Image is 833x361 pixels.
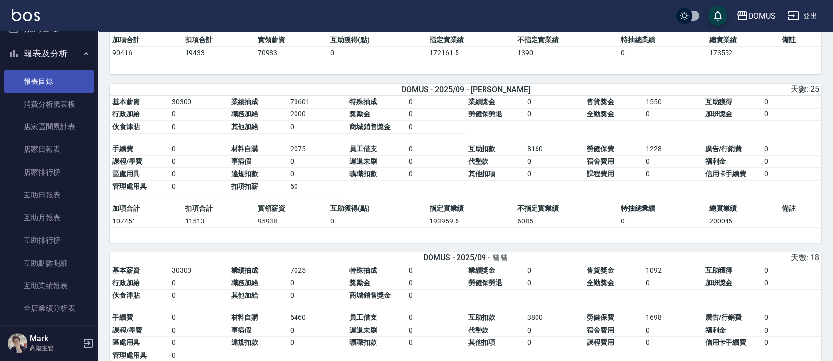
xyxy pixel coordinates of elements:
td: 0 [525,324,584,337]
span: 信用卡手續費 [705,338,747,346]
td: 107451 [110,215,183,228]
td: 0 [406,324,466,337]
td: 6085 [515,215,618,228]
td: 0 [169,289,229,302]
td: 0 [169,155,229,168]
td: 0 [644,277,703,290]
span: 全勤獎金 [587,279,614,287]
td: 90416 [110,46,183,59]
td: 0 [762,96,821,109]
td: 0 [406,289,466,302]
td: 173552 [707,46,779,59]
td: 加項合計 [110,202,183,215]
td: 0 [406,121,466,134]
span: 售貨獎金 [587,98,614,106]
span: 勞健保費 [587,145,614,153]
span: 互助扣款 [468,145,496,153]
span: 曠職扣款 [349,170,377,178]
span: 伙食津貼 [112,123,140,131]
button: 登出 [783,7,821,25]
td: 指定實業績 [427,202,515,215]
span: 售貨獎金 [587,266,614,274]
td: 1228 [644,143,703,156]
span: 互助獲得 [705,98,733,106]
span: 全勤獎金 [587,110,614,118]
td: 30300 [169,264,229,277]
a: 每日業績分析表 [4,320,94,342]
span: 區處用具 [112,338,140,346]
span: 特殊抽成 [349,266,377,274]
span: 課程/學費 [112,157,142,165]
td: 0 [762,155,821,168]
td: 0 [328,215,427,228]
span: 業績獎金 [468,98,496,106]
span: 業績獎金 [468,266,496,274]
td: 0 [644,155,703,168]
span: 獎勵金 [349,110,370,118]
a: 互助日報表 [4,184,94,206]
img: Logo [12,9,40,21]
span: 其他加給 [231,123,259,131]
td: 0 [406,336,466,349]
span: 課程/學費 [112,326,142,334]
td: 19433 [183,46,255,59]
a: 店家日報表 [4,138,94,161]
p: 高階主管 [30,344,80,353]
td: 70983 [255,46,328,59]
span: 事病假 [231,326,252,334]
td: 172161.5 [427,46,515,59]
a: 互助點數明細 [4,252,94,275]
span: 區處用具 [112,170,140,178]
span: 材料自購 [231,145,259,153]
span: 代墊款 [468,326,489,334]
td: 0 [406,311,466,324]
td: 0 [644,108,703,121]
img: Person [8,333,27,353]
span: 管理處用具 [112,182,147,190]
td: 2000 [288,108,347,121]
span: 職務加給 [231,279,259,287]
td: 0 [169,121,229,134]
span: 其他扣項 [468,338,496,346]
td: 加項合計 [110,34,183,47]
td: 0 [288,155,347,168]
div: 天數: 18 [586,253,819,263]
td: 0 [328,46,427,59]
a: 全店業績分析表 [4,297,94,320]
td: 0 [169,277,229,290]
span: 福利金 [705,326,726,334]
td: 0 [525,168,584,181]
td: 特抽總業績 [618,34,706,47]
span: 員工借支 [349,313,377,321]
td: 0 [525,155,584,168]
td: 0 [288,277,347,290]
td: 30300 [169,96,229,109]
td: 0 [618,46,706,59]
td: 0 [762,264,821,277]
td: 0 [406,277,466,290]
button: save [708,6,727,26]
td: 1390 [515,46,618,59]
a: 消費分析儀表板 [4,93,94,115]
span: 其他扣項 [468,170,496,178]
td: 0 [762,143,821,156]
td: 0 [644,168,703,181]
td: 不指定實業績 [515,202,618,215]
td: 0 [762,311,821,324]
td: 193959.5 [427,215,515,228]
td: 0 [406,108,466,121]
td: 扣項合計 [183,202,255,215]
h5: Mark [30,334,80,344]
div: 天數: 25 [586,84,819,95]
td: 0 [644,336,703,349]
span: 業績抽成 [231,266,259,274]
td: 0 [406,155,466,168]
a: 報表目錄 [4,70,94,93]
span: 遲退未刷 [349,326,377,334]
td: 95938 [255,215,328,228]
button: DOMUS [732,6,779,26]
td: 總實業績 [707,202,779,215]
span: 代墊款 [468,157,489,165]
span: 職務加給 [231,110,259,118]
span: 商城銷售獎金 [349,123,391,131]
